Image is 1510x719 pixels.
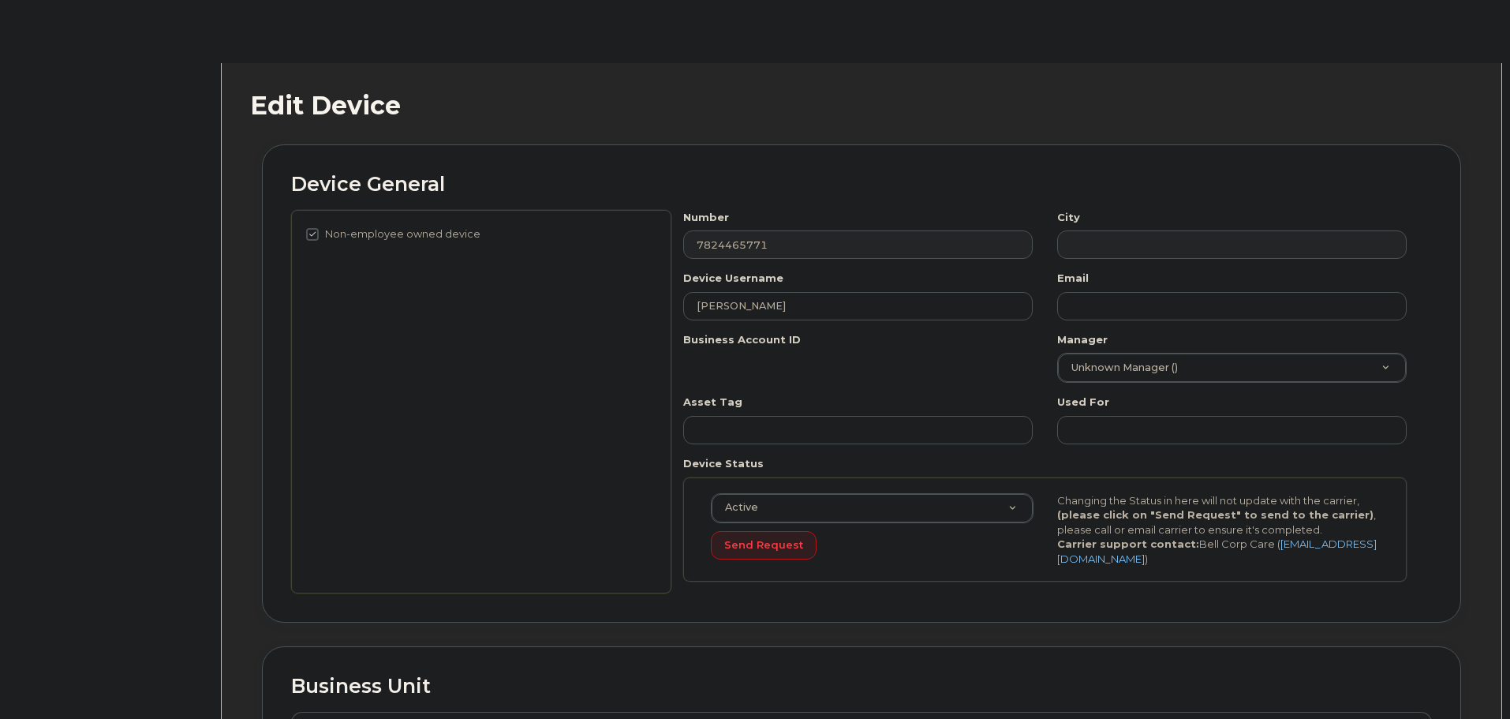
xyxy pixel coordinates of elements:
label: Used For [1057,395,1109,410]
label: Email [1057,271,1089,286]
a: Active [712,494,1033,522]
label: Asset Tag [683,395,742,410]
span: Active [716,500,758,515]
label: City [1057,210,1080,225]
strong: Carrier support contact: [1057,537,1199,550]
h2: Device General [291,174,1432,196]
label: Device Username [683,271,783,286]
a: [EMAIL_ADDRESS][DOMAIN_NAME] [1057,537,1377,565]
label: Device Status [683,456,764,471]
strong: (please click on "Send Request" to send to the carrier) [1057,508,1374,521]
h1: Edit Device [250,92,1473,119]
h2: Business Unit [291,676,1432,698]
button: Send Request [711,531,817,560]
label: Business Account ID [683,332,801,347]
input: Non-employee owned device [306,228,319,241]
a: Unknown Manager () [1058,354,1406,382]
label: Manager [1057,332,1108,347]
label: Number [683,210,729,225]
label: Non-employee owned device [306,225,480,244]
span: Unknown Manager () [1062,361,1178,375]
div: Changing the Status in here will not update with the carrier, , please call or email carrier to e... [1045,493,1392,567]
